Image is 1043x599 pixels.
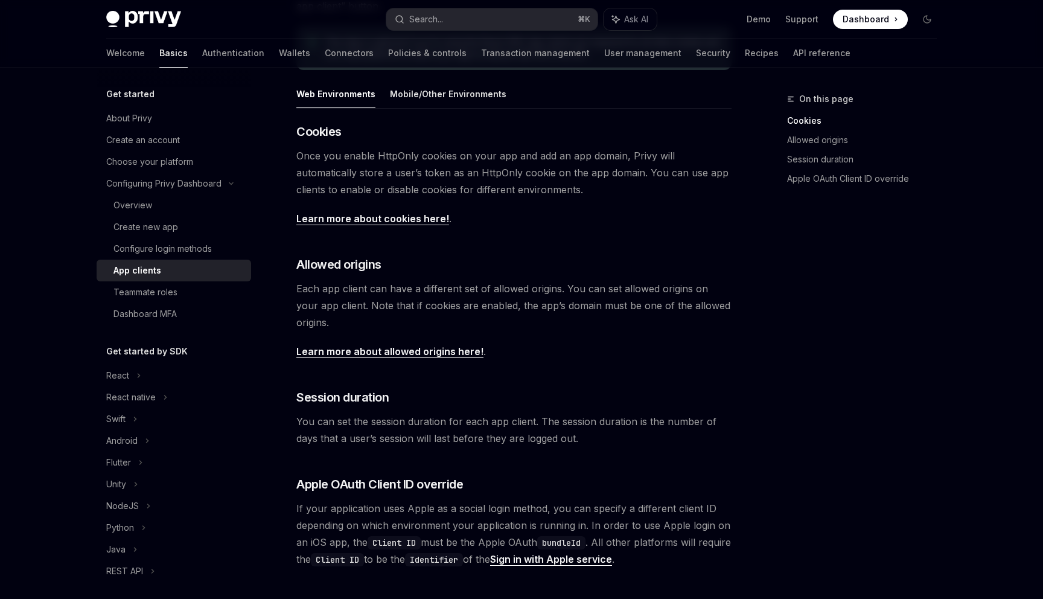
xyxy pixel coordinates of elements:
span: Session duration [296,389,389,406]
div: Create an account [106,133,180,147]
span: On this page [799,92,853,106]
span: . [296,210,732,227]
a: API reference [793,39,850,68]
a: Connectors [325,39,374,68]
a: Session duration [787,150,946,169]
a: Create new app [97,216,251,238]
div: Configure login methods [113,242,212,256]
div: App clients [113,263,161,278]
span: Allowed origins [296,256,381,273]
a: Demo [747,13,771,25]
span: Dashboard [843,13,889,25]
div: Dashboard MFA [113,307,177,321]
img: dark logo [106,11,181,28]
a: Learn more about cookies here! [296,213,449,225]
div: NodeJS [106,499,139,513]
button: Ask AI [604,8,657,30]
a: Security [696,39,730,68]
div: React [106,368,129,383]
div: Search... [409,12,443,27]
div: REST API [106,564,143,578]
div: Flutter [106,455,131,470]
span: ⌘ K [578,14,590,24]
span: Apple OAuth Client ID override [296,476,463,493]
div: About Privy [106,111,152,126]
a: Support [785,13,818,25]
code: Client ID [311,553,364,566]
a: Basics [159,39,188,68]
span: Each app client can have a different set of allowed origins. You can set allowed origins on your ... [296,280,732,331]
span: . [296,343,732,360]
span: You can set the session duration for each app client. The session duration is the number of days ... [296,413,732,447]
h5: Get started [106,87,155,101]
a: Overview [97,194,251,216]
button: Mobile/Other Environments [390,80,506,108]
span: Cookies [296,123,342,140]
code: bundleId [537,536,585,549]
a: Policies & controls [388,39,467,68]
a: Configure login methods [97,238,251,260]
a: Authentication [202,39,264,68]
a: Recipes [745,39,779,68]
button: Web Environments [296,80,375,108]
button: Toggle dark mode [917,10,937,29]
h5: Get started by SDK [106,344,188,359]
a: Cookies [787,111,946,130]
a: Welcome [106,39,145,68]
a: App clients [97,260,251,281]
a: Wallets [279,39,310,68]
a: User management [604,39,681,68]
a: Allowed origins [787,130,946,150]
div: React native [106,390,156,405]
a: Choose your platform [97,151,251,173]
div: Android [106,434,138,448]
div: Unity [106,477,126,492]
code: Identifier [405,553,463,566]
a: Create an account [97,129,251,151]
span: Once you enable HttpOnly cookies on your app and add an app domain, Privy will automatically stor... [296,147,732,198]
div: Python [106,521,134,535]
div: Create new app [113,220,178,234]
a: About Privy [97,107,251,129]
button: Search...⌘K [386,8,598,30]
div: Teammate roles [113,285,177,299]
a: Apple OAuth Client ID override [787,169,946,188]
span: Ask AI [624,13,648,25]
div: Configuring Privy Dashboard [106,176,222,191]
a: Sign in with Apple service [490,553,612,566]
a: Learn more about allowed origins here! [296,345,483,358]
div: Java [106,542,126,557]
div: Overview [113,198,152,213]
code: Client ID [368,536,421,549]
span: If your application uses Apple as a social login method, you can specify a different client ID de... [296,500,732,568]
div: Swift [106,412,126,426]
div: Choose your platform [106,155,193,169]
a: Transaction management [481,39,590,68]
a: Dashboard MFA [97,303,251,325]
a: Teammate roles [97,281,251,303]
a: Dashboard [833,10,908,29]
